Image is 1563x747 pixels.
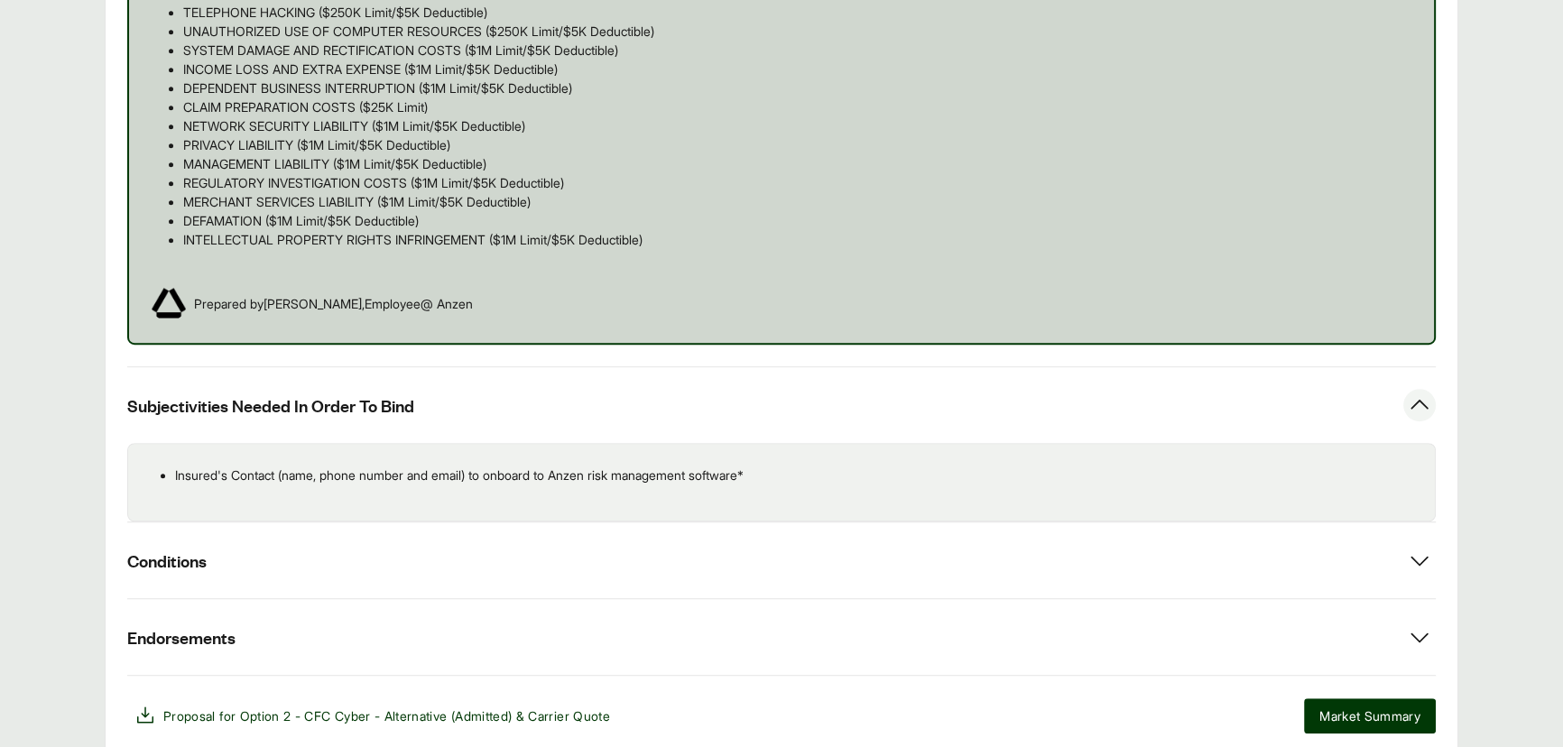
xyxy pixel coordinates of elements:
[127,599,1436,675] button: Endorsements
[194,294,473,313] span: Prepared by [PERSON_NAME] , Employee @ Anzen
[127,549,207,572] span: Conditions
[183,116,1412,135] p: NETWORK SECURITY LIABILITY ($1M Limit/$5K Deductible)
[183,154,1412,173] p: MANAGEMENT LIABILITY ($1M Limit/$5K Deductible)
[183,60,1412,78] p: INCOME LOSS AND EXTRA EXPENSE ($1M Limit/$5K Deductible)
[516,708,610,724] span: & Carrier Quote
[183,22,1412,41] p: UNAUTHORIZED USE OF COMPUTER RESOURCES ($250K Limit/$5K Deductible)
[175,466,1420,484] p: Insured's Contact (name, phone number and email) to onboard to Anzen risk management software*
[1304,698,1436,733] button: Market Summary
[183,230,1412,249] p: INTELLECTUAL PROPERTY RIGHTS INFRINGEMENT ($1M Limit/$5K Deductible)
[163,706,610,725] span: Proposal for
[183,192,1412,211] p: MERCHANT SERVICES LIABILITY ($1M Limit/$5K Deductible)
[183,78,1412,97] p: DEPENDENT BUSINESS INTERRUPTION ($1M Limit/$5K Deductible)
[240,708,513,724] span: Option 2 - CFC Cyber - Alternative (Admitted)
[127,626,236,649] span: Endorsements
[1319,706,1420,725] span: Market Summary
[127,522,1436,598] button: Conditions
[127,697,617,733] button: Proposal for Option 2 - CFC Cyber - Alternative (Admitted) & Carrier Quote
[183,3,1412,22] p: TELEPHONE HACKING ($250K Limit/$5K Deductible)
[127,367,1436,443] button: Subjectivities Needed In Order To Bind
[183,135,1412,154] p: PRIVACY LIABILITY ($1M Limit/$5K Deductible)
[183,41,1412,60] p: SYSTEM DAMAGE AND RECTIFICATION COSTS ($1M Limit/$5K Deductible)
[183,173,1412,192] p: REGULATORY INVESTIGATION COSTS ($1M Limit/$5K Deductible)
[127,394,414,417] span: Subjectivities Needed In Order To Bind
[183,97,1412,116] p: CLAIM PREPARATION COSTS ($25K Limit)
[183,211,1412,230] p: DEFAMATION ($1M Limit/$5K Deductible)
